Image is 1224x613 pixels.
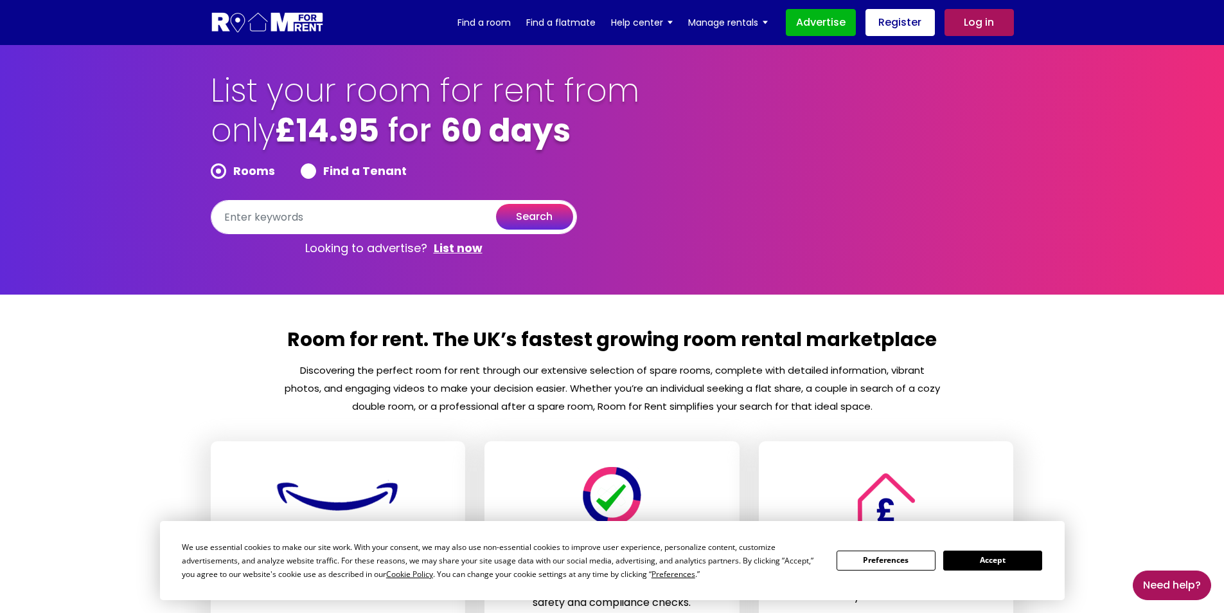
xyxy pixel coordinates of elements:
[943,551,1042,571] button: Accept
[652,569,695,580] span: Preferences
[851,473,921,537] img: Room For Rent
[434,241,483,256] a: List now
[211,163,275,179] label: Rooms
[386,569,433,580] span: Cookie Policy
[301,163,407,179] label: Find a Tenant
[580,467,644,525] img: Room For Rent
[388,107,432,153] span: for
[275,107,379,153] b: £14.95
[457,13,511,32] a: Find a room
[283,361,941,416] p: Discovering the perfect room for rent through our extensive selection of spare rooms, complete wi...
[945,9,1014,36] a: Log in
[182,540,821,581] div: We use essential cookies to make our site work. With your consent, we may also use non-essential ...
[611,13,673,32] a: Help center
[441,107,571,153] b: 60 days
[688,13,768,32] a: Manage rentals
[211,71,641,163] h1: List your room for rent from only
[496,204,573,230] button: search
[211,200,577,234] input: Enter keywords
[211,234,577,262] p: Looking to advertise?
[526,13,596,32] a: Find a flatmate
[160,521,1065,600] div: Cookie Consent Prompt
[1133,571,1211,600] a: Need Help?
[865,9,935,36] a: Register
[274,476,402,517] img: Room For Rent
[837,551,936,571] button: Preferences
[786,9,856,36] a: Advertise
[283,327,941,361] h2: Room for rent. The UK’s fastest growing room rental marketplace
[211,11,324,35] img: Logo for Room for Rent, featuring a welcoming design with a house icon and modern typography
